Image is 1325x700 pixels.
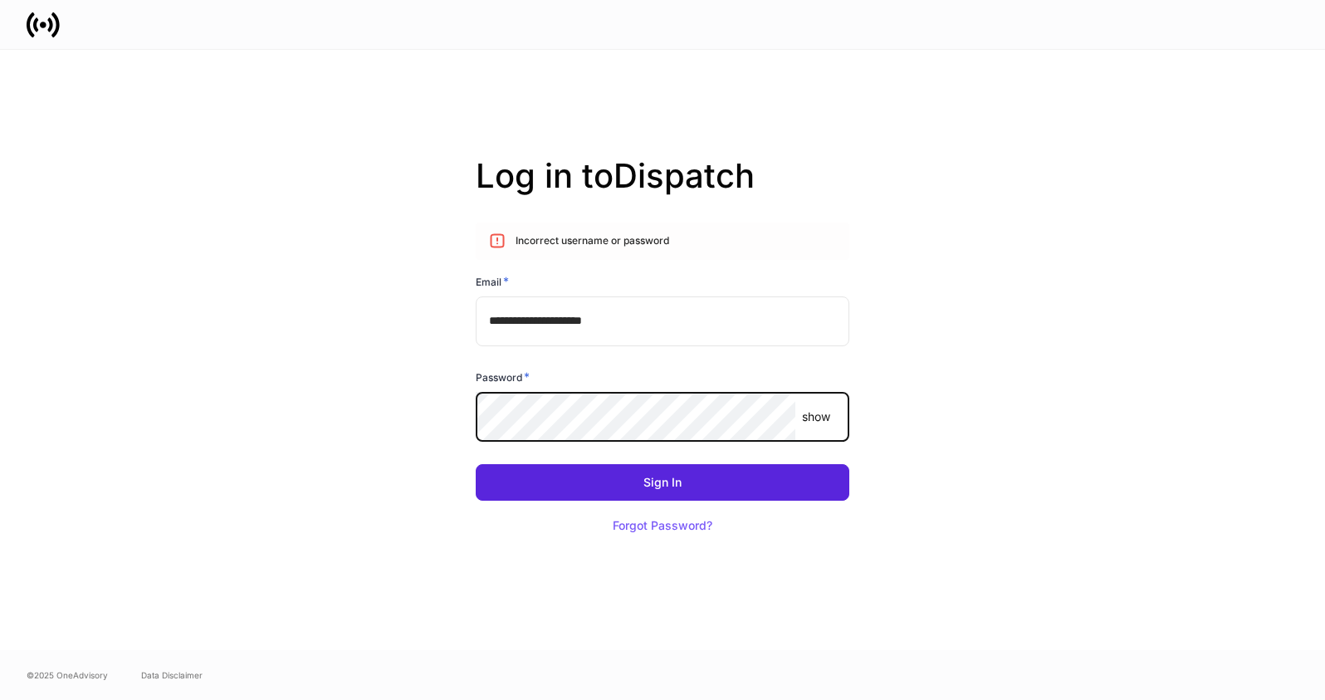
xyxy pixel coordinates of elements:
[516,228,669,255] div: Incorrect username or password
[141,668,203,682] a: Data Disclaimer
[802,409,830,425] p: show
[476,369,530,385] h6: Password
[643,477,682,488] div: Sign In
[476,273,509,290] h6: Email
[476,156,849,223] h2: Log in to Dispatch
[613,520,712,531] div: Forgot Password?
[476,464,849,501] button: Sign In
[592,507,733,544] button: Forgot Password?
[27,668,108,682] span: © 2025 OneAdvisory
